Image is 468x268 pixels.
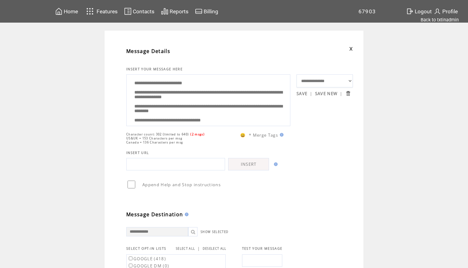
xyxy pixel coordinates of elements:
a: Back to txtinadmin [421,17,459,23]
span: (2 msgs) [190,132,205,136]
a: Home [54,7,79,16]
span: Character count: 302 (limited to 640) [126,132,189,136]
a: DESELECT ALL [203,247,227,251]
img: creidtcard.svg [195,7,202,15]
span: | [310,91,312,96]
span: Message Destination [126,211,183,218]
span: Home [64,8,78,15]
span: Logout [415,8,432,15]
a: Contacts [123,7,155,16]
label: GOOGLE (418) [128,256,166,261]
img: contacts.svg [124,7,132,15]
input: GOOGLE (418) [129,257,132,260]
span: 67903 [358,8,376,15]
span: | [197,246,200,251]
span: Message Details [126,48,170,55]
img: chart.svg [161,7,168,15]
span: | [340,91,342,96]
a: SAVE NEW [315,91,338,96]
img: help.gif [278,133,284,137]
a: Billing [194,7,219,16]
a: Profile [433,7,459,16]
span: * Merge Tags [249,132,278,138]
a: INSERT [228,158,269,170]
img: features.svg [84,6,95,16]
img: home.svg [55,7,63,15]
img: help.gif [272,162,278,166]
span: TEST YOUR MESSAGE [242,246,283,251]
img: profile.svg [434,7,441,15]
span: Billing [204,8,218,15]
a: Logout [405,7,433,16]
span: US&UK = 153 Characters per msg [126,136,182,140]
a: SAVE [297,91,307,96]
span: Canada = 136 Characters per msg [126,140,183,144]
span: Contacts [133,8,154,15]
a: Reports [160,7,189,16]
span: Features [97,8,118,15]
img: help.gif [183,213,188,216]
span: Profile [442,8,458,15]
span: 😀 [240,132,246,138]
span: SELECT OPT-IN LISTS [126,246,166,251]
input: GOOGLE DM (0) [129,264,132,267]
span: INSERT YOUR MESSAGE HERE [126,67,183,71]
a: SHOW SELECTED [201,230,228,234]
span: Append Help and Stop instructions [142,182,221,187]
a: SELECT ALL [176,247,195,251]
img: exit.svg [406,7,414,15]
span: INSERT URL [126,151,149,155]
a: Features [84,5,119,17]
span: Reports [170,8,188,15]
input: Submit [345,90,351,96]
